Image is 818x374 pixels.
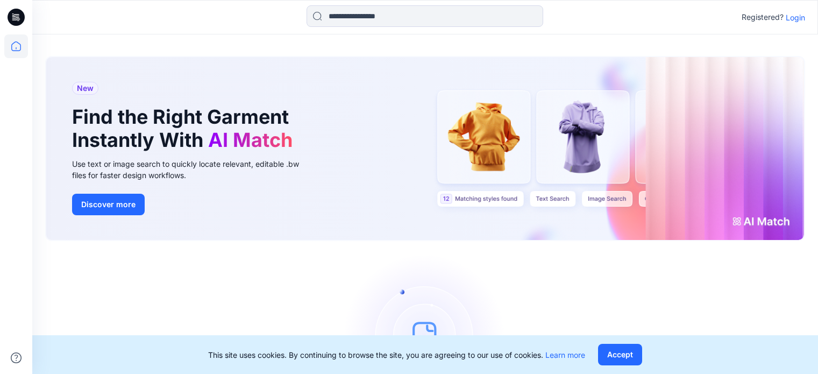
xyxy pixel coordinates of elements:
button: Discover more [72,194,145,215]
a: Learn more [545,350,585,359]
p: Login [786,12,805,23]
span: New [77,82,94,95]
span: AI Match [208,128,293,152]
button: Accept [598,344,642,365]
p: This site uses cookies. By continuing to browse the site, you are agreeing to our use of cookies. [208,349,585,361]
h1: Find the Right Garment Instantly With [72,105,298,152]
div: Use text or image search to quickly locate relevant, editable .bw files for faster design workflows. [72,158,314,181]
p: Registered? [742,11,784,24]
